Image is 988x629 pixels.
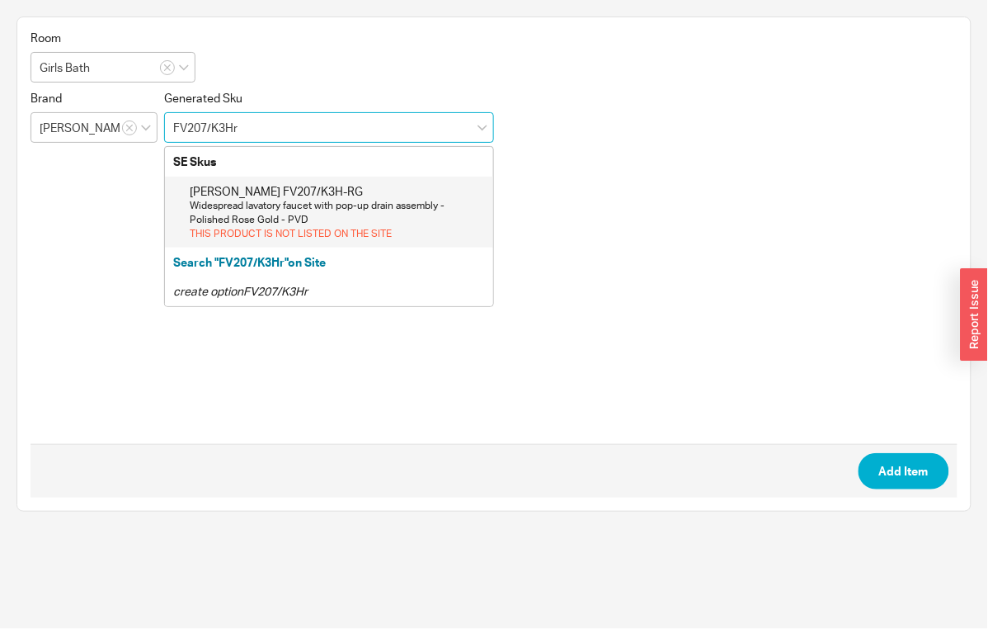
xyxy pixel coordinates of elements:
span: Generated Sku [164,91,242,105]
div: THIS PRODUCT IS NOT LISTED ON THE SITE [190,227,485,241]
button: Add Item [859,453,949,489]
input: Select a Brand [31,112,158,143]
i: create option FV207/K3Hr [173,284,308,298]
input: Select Room [31,52,195,83]
span: Brand [31,91,62,105]
span: Room [31,31,61,45]
svg: open menu [141,125,151,131]
svg: close menu [478,125,487,131]
div: SE Skus [165,147,493,177]
button: Search "FV207/K3Hr"on Site [173,254,326,271]
div: Widespread lavatory faucet with pop-up drain assembly - Polished Rose Gold - PVD [190,199,485,227]
span: Add Item [879,461,929,481]
svg: open menu [179,64,189,71]
div: [PERSON_NAME] FV207/K3H-RG [190,183,485,200]
input: Enter 3 letters to search [164,112,494,143]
